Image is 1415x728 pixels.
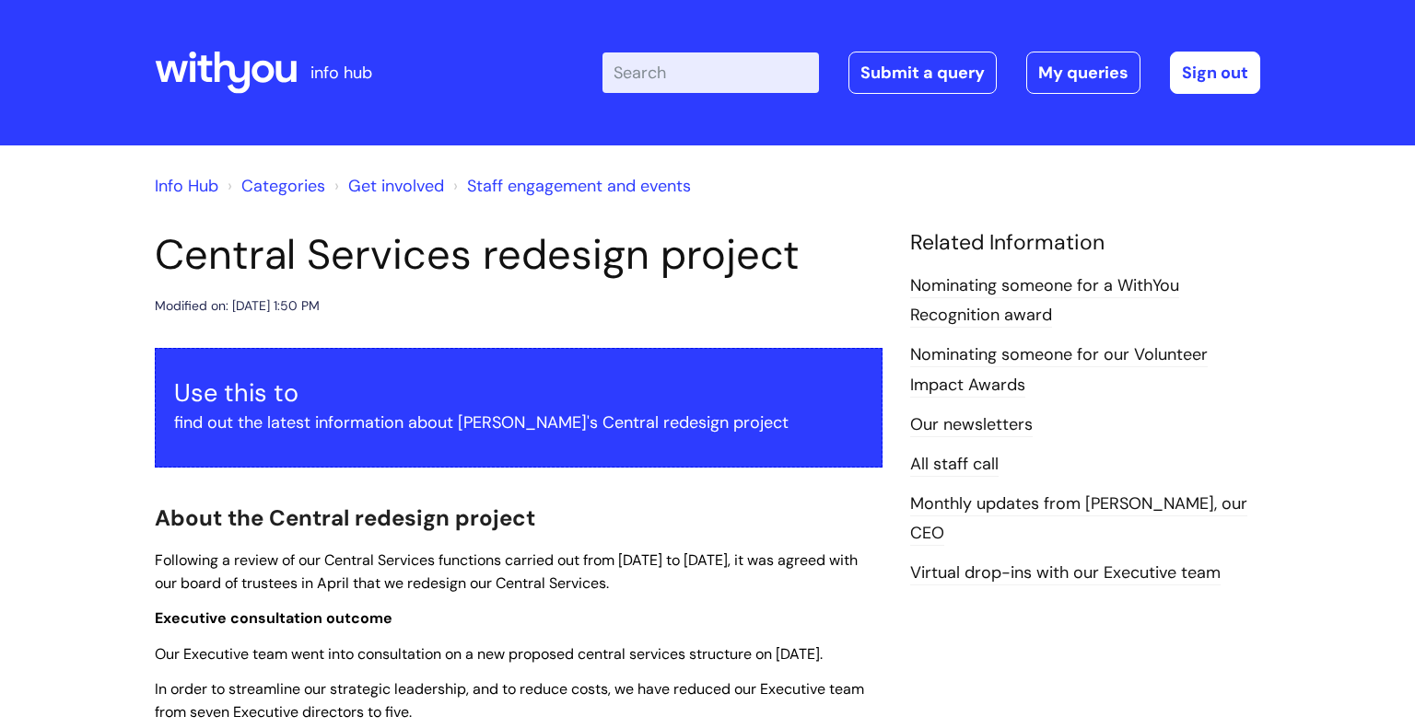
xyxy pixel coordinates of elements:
[155,550,858,593] span: Following a review of our Central Services functions carried out from [DATE] to [DATE], it was ag...
[330,171,444,201] li: Get involved
[155,503,535,532] span: About the Central redesign project
[910,492,1247,546] a: Monthly updates from [PERSON_NAME], our CEO
[241,175,325,197] a: Categories
[155,644,823,664] span: Our Executive team went into consultation on a new proposed central services structure on [DATE].
[310,58,372,87] p: info hub
[155,679,864,722] span: In order to streamline our strategic leadership, and to reduce costs, we have reduced our Executi...
[602,52,819,93] input: Search
[467,175,691,197] a: Staff engagement and events
[348,175,444,197] a: Get involved
[1170,52,1260,94] a: Sign out
[155,175,218,197] a: Info Hub
[155,295,320,318] div: Modified on: [DATE] 1:50 PM
[449,171,691,201] li: Staff engagement and events
[223,171,325,201] li: Solution home
[155,230,883,280] h1: Central Services redesign project
[1026,52,1140,94] a: My queries
[910,230,1260,256] h4: Related Information
[910,413,1033,437] a: Our newsletters
[910,453,999,477] a: All staff call
[910,343,1208,397] a: Nominating someone for our Volunteer Impact Awards
[174,408,863,437] p: find out the latest information about [PERSON_NAME]'s Central redesign project
[910,561,1221,585] a: Virtual drop-ins with our Executive team
[174,378,863,408] h3: Use this to
[910,274,1179,328] a: Nominating someone for a WithYou Recognition award
[602,52,1260,94] div: | -
[155,608,392,628] span: Executive consultation outcome
[848,52,997,94] a: Submit a query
